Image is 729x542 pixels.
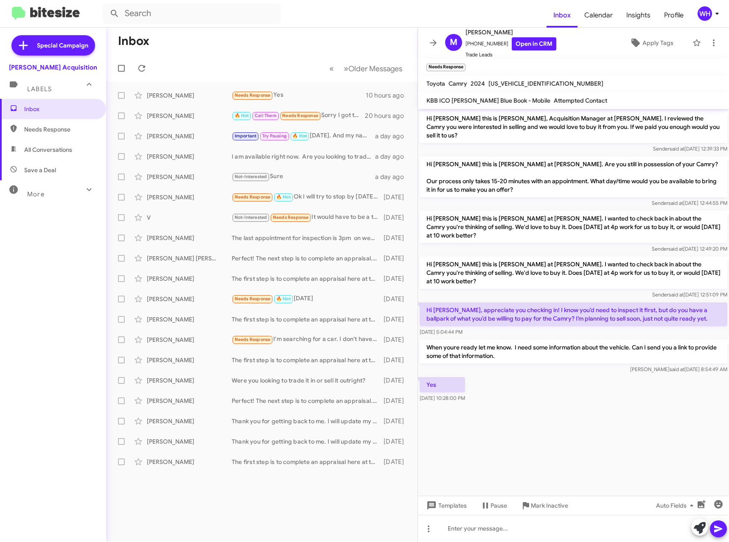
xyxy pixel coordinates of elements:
p: Yes [420,377,465,392]
a: Calendar [578,3,620,28]
div: Ok I will try to stop by [DATE]. Do to work I will not be able to make it before then [232,192,382,202]
div: Sure [232,172,375,182]
span: Needs Response [235,194,271,200]
span: Sender [DATE] 12:49:20 PM [652,246,727,252]
span: Apply Tags [642,35,673,50]
span: Needs Response [282,113,318,118]
nav: Page navigation example [325,60,407,77]
span: » [344,63,348,74]
span: Labels [27,85,52,93]
div: [DATE] [382,315,411,324]
button: Next [339,60,407,77]
div: 20 hours ago [365,112,411,120]
span: said at [670,366,684,372]
div: [DATE] [382,417,411,425]
span: All Conversations [24,145,72,154]
div: a day ago [375,173,411,181]
div: [PERSON_NAME] [147,132,232,140]
div: V [147,213,232,222]
small: Needs Response [426,64,465,71]
button: Pause [474,498,514,513]
span: said at [668,246,683,252]
div: [PERSON_NAME] [147,173,232,181]
span: Toyota [426,80,445,87]
span: Older Messages [348,64,402,73]
div: [PERSON_NAME] [147,91,232,100]
span: Try Pausing [262,133,287,139]
span: [DATE] 10:28:00 PM [420,395,465,401]
span: Needs Response [235,296,271,302]
div: [PERSON_NAME] [147,437,232,446]
div: [PERSON_NAME] [147,397,232,405]
div: I am available right now. Are you looking to trade it in or sell it outright? [232,152,375,161]
button: Templates [418,498,474,513]
h1: Inbox [118,34,149,48]
div: [DATE] [382,437,411,446]
input: Search [103,3,281,24]
span: 2024 [471,80,485,87]
div: [DATE] [382,335,411,344]
button: Apply Tags [614,35,688,50]
div: [PERSON_NAME] Acquisition [9,63,97,72]
span: said at [669,291,684,298]
span: [PERSON_NAME] [465,27,556,37]
div: The first step is to complete an appraisal here at the dealership. Once we complete an inspection... [232,315,382,324]
div: [PERSON_NAME] [PERSON_NAME] [147,254,232,263]
span: Not-Interested [235,174,267,179]
div: a day ago [375,152,411,161]
button: Mark Inactive [514,498,575,513]
span: Not-Interested [235,215,267,220]
div: [DATE] [382,295,411,303]
div: [DATE] [232,294,382,304]
span: Needs Response [24,125,96,134]
div: [PERSON_NAME] [147,356,232,364]
div: [PERSON_NAME] [147,458,232,466]
span: « [329,63,334,74]
a: Profile [657,3,690,28]
a: Inbox [547,3,578,28]
span: Call Them [255,113,277,118]
button: Auto Fields [649,498,704,513]
p: Hi [PERSON_NAME] this is [PERSON_NAME], Acquisition Manager at [PERSON_NAME]. I reviewed the Camr... [420,111,727,143]
div: Sorry I got too busy In the morning. I can call you around 2pm? Will you be available? Should I c... [232,111,365,120]
div: [PERSON_NAME] [147,152,232,161]
div: WH [698,6,712,21]
div: The first step is to complete an appraisal here at the dealership. Once we complete an inspection... [232,274,382,283]
div: [DATE] [382,234,411,242]
span: 🔥 Hot [235,113,249,118]
div: [PERSON_NAME] [147,234,232,242]
div: [PERSON_NAME] [147,335,232,344]
div: a day ago [375,132,411,140]
span: Needs Response [235,92,271,98]
span: [DATE] 5:04:44 PM [420,329,463,335]
div: [DATE]. And my name isn't [PERSON_NAME] [232,131,375,141]
span: Needs Response [273,215,309,220]
div: It would have to be a truly generous offer for me to even consider [232,212,382,222]
p: Hi [PERSON_NAME] this is [PERSON_NAME] at [PERSON_NAME]. I wanted to check back in about the Camr... [420,211,727,243]
a: Insights [620,3,657,28]
p: Hi [PERSON_NAME] this is [PERSON_NAME] at [PERSON_NAME]. Are you still in possession of your Camr... [420,156,727,197]
span: Special Campaign [37,41,88,50]
div: Perfect! The next step is to complete an appraisal. Once complete, we can make you an offer. Are ... [232,397,382,405]
span: Sender [DATE] 12:39:33 PM [653,145,727,152]
span: Templates [425,498,467,513]
span: Camry [449,80,467,87]
span: 🔥 Hot [276,296,291,302]
button: WH [690,6,720,21]
p: Hi [PERSON_NAME] this is [PERSON_NAME] at [PERSON_NAME]. I wanted to check back in about the Camr... [420,257,727,289]
div: I'm searching for a car. I don't have one to sell. Thanks for your inquiry [232,335,382,344]
span: [US_VEHICLE_IDENTIFICATION_NUMBER] [488,80,603,87]
div: [PERSON_NAME] [147,376,232,385]
span: Attempted Contact [554,97,607,104]
div: [PERSON_NAME] [147,193,232,201]
span: Inbox [24,105,96,113]
div: The first step is to complete an appraisal here at the dealership. Once we complete an inspection... [232,356,382,364]
button: Previous [324,60,339,77]
span: KBB ICO [PERSON_NAME] Blue Book - Mobile [426,97,550,104]
span: Auto Fields [656,498,697,513]
span: said at [668,200,683,206]
span: Sender [DATE] 12:51:09 PM [652,291,727,298]
span: [PHONE_NUMBER] [465,37,556,50]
